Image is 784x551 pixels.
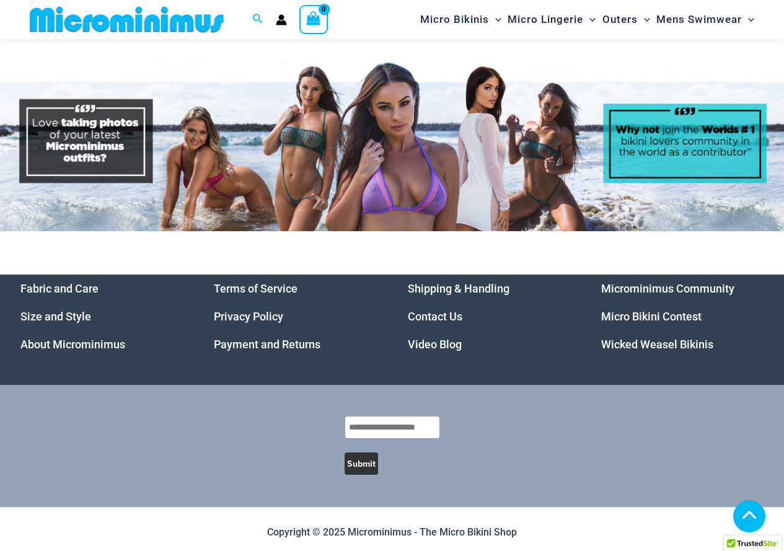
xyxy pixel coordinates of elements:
[345,452,378,475] button: Submit
[214,282,297,295] a: Terms of Service
[602,4,638,35] span: Outers
[408,275,571,358] nav: Menu
[20,523,764,542] p: Copyright © 2025 Microminimus - The Micro Bikini Shop
[489,4,501,35] span: Menu Toggle
[415,2,759,37] nav: Site Navigation
[599,4,653,35] a: OutersMenu ToggleMenu Toggle
[420,4,489,35] span: Micro Bikinis
[583,4,596,35] span: Menu Toggle
[276,14,287,25] a: Account icon link
[20,282,99,295] a: Fabric and Care
[299,5,328,33] a: View Shopping Cart, empty
[408,282,509,295] a: Shipping & Handling
[25,6,229,33] img: MM SHOP LOGO FLAT
[601,275,764,358] aside: Footer Widget 4
[214,338,320,351] a: Payment and Returns
[20,275,183,358] nav: Menu
[408,338,462,351] a: Video Blog
[601,310,702,323] a: Micro Bikini Contest
[20,310,91,323] a: Size and Style
[638,4,650,35] span: Menu Toggle
[214,310,283,323] a: Privacy Policy
[742,4,754,35] span: Menu Toggle
[408,310,462,323] a: Contact Us
[20,275,183,358] aside: Footer Widget 1
[20,338,125,351] a: About Microminimus
[508,4,583,35] span: Micro Lingerie
[601,275,764,358] nav: Menu
[504,4,599,35] a: Micro LingerieMenu ToggleMenu Toggle
[417,4,504,35] a: Micro BikinisMenu ToggleMenu Toggle
[408,275,571,358] aside: Footer Widget 3
[214,275,377,358] aside: Footer Widget 2
[252,12,263,27] a: Search icon link
[653,4,757,35] a: Mens SwimwearMenu ToggleMenu Toggle
[656,4,742,35] span: Mens Swimwear
[601,338,713,351] a: Wicked Weasel Bikinis
[214,275,377,358] nav: Menu
[601,282,734,295] a: Microminimus Community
